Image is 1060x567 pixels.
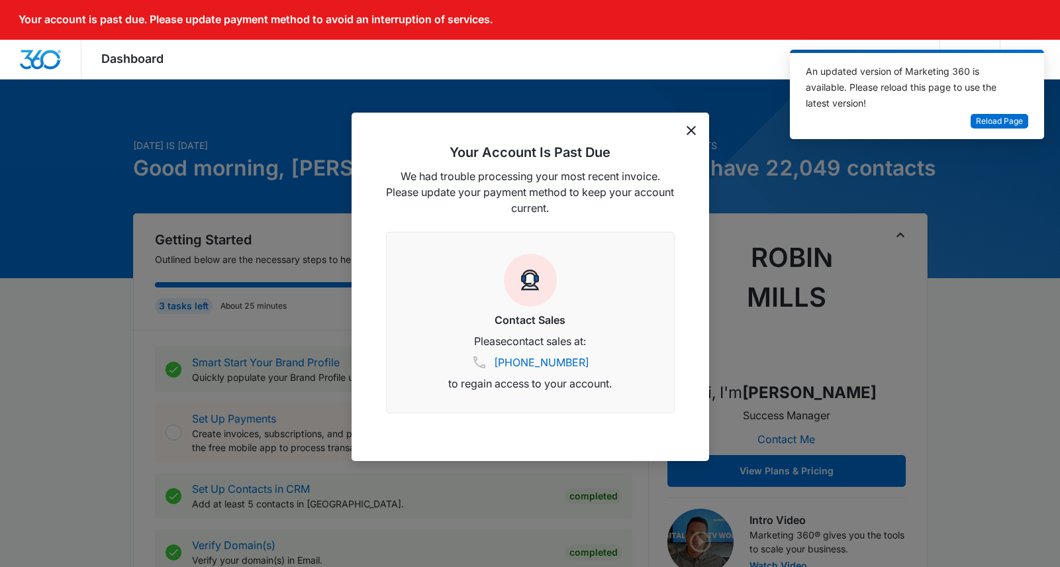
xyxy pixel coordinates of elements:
p: Please contact sales at: to regain access to your account. [403,333,658,391]
button: dismiss this dialog [687,126,696,135]
button: Reload Page [971,114,1028,129]
h2: Your Account Is Past Due [386,144,675,160]
span: Reload Page [976,115,1023,128]
h3: Contact Sales [403,312,658,328]
p: Your account is past due. Please update payment method to avoid an interruption of services. [19,13,493,26]
span: Dashboard [101,52,164,66]
div: Dashboard [81,40,183,79]
div: An updated version of Marketing 360 is available. Please reload this page to use the latest version! [806,64,1012,111]
a: [PHONE_NUMBER] [494,354,589,370]
p: We had trouble processing your most recent invoice. Please update your payment method to keep you... [386,168,675,216]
